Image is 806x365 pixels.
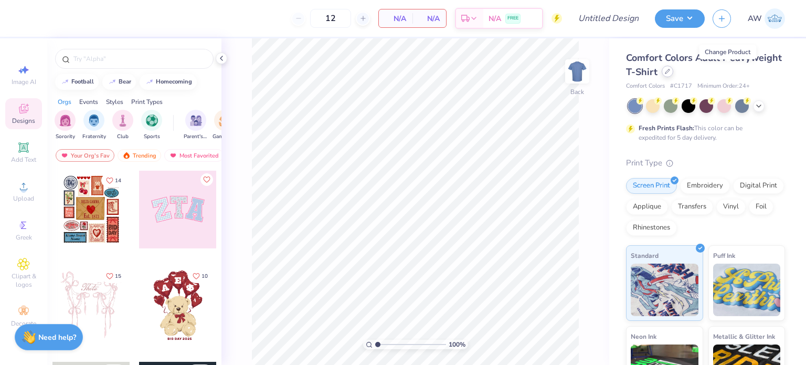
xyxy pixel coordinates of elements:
span: 14 [115,178,121,183]
img: most_fav.gif [60,152,69,159]
img: Club Image [117,114,129,127]
div: Most Favorited [164,149,224,162]
div: filter for Fraternity [82,110,106,141]
span: Parent's Weekend [184,133,208,141]
span: 100 % [449,340,465,349]
span: Standard [631,250,659,261]
img: trending.gif [122,152,131,159]
span: Designs [12,117,35,125]
div: Transfers [671,199,713,215]
span: # C1717 [670,82,692,91]
span: Add Text [11,155,36,164]
div: Print Type [626,157,785,169]
div: Embroidery [680,178,730,194]
span: Sports [144,133,160,141]
button: Like [101,173,126,187]
button: bear [102,74,136,90]
span: Metallic & Glitter Ink [713,331,775,342]
span: Fraternity [82,133,106,141]
div: filter for Sorority [55,110,76,141]
span: N/A [419,13,440,24]
div: filter for Parent's Weekend [184,110,208,141]
div: filter for Sports [141,110,162,141]
img: Standard [631,264,698,316]
span: Club [117,133,129,141]
button: filter button [184,110,208,141]
button: Like [101,269,126,283]
img: most_fav.gif [169,152,177,159]
img: Parent's Weekend Image [190,114,202,127]
input: Try "Alpha" [72,54,207,64]
img: Sports Image [146,114,158,127]
input: – – [310,9,351,28]
span: Puff Ink [713,250,735,261]
span: Clipart & logos [5,272,42,289]
div: bear [119,79,131,85]
span: Upload [13,194,34,203]
div: Orgs [58,97,71,107]
div: Rhinestones [626,220,677,236]
strong: Fresh Prints Flash: [639,124,694,132]
strong: Need help? [38,332,76,342]
div: Applique [626,199,668,215]
button: filter button [112,110,133,141]
button: Like [200,173,213,186]
span: Decorate [11,319,36,328]
span: N/A [489,13,501,24]
div: Change Product [699,45,756,59]
img: trend_line.gif [61,79,69,85]
span: N/A [385,13,406,24]
button: Save [655,9,705,28]
div: Screen Print [626,178,677,194]
button: homecoming [140,74,197,90]
span: AW [748,13,762,25]
img: Game Day Image [219,114,231,127]
div: Digital Print [733,178,784,194]
button: filter button [141,110,162,141]
span: Sorority [56,133,75,141]
img: Sorority Image [59,114,71,127]
span: Comfort Colors Adult Heavyweight T-Shirt [626,51,782,78]
span: FREE [507,15,518,22]
span: Neon Ink [631,331,656,342]
span: Greek [16,233,32,242]
div: Events [79,97,98,107]
div: Your Org's Fav [56,149,114,162]
span: Minimum Order: 24 + [697,82,750,91]
span: Comfort Colors [626,82,665,91]
img: Andrew Wells [765,8,785,29]
div: homecoming [156,79,192,85]
input: Untitled Design [570,8,647,29]
img: Fraternity Image [88,114,100,127]
span: 15 [115,274,121,279]
a: AW [748,8,785,29]
div: Vinyl [716,199,746,215]
div: This color can be expedited for 5 day delivery. [639,123,768,142]
img: Puff Ink [713,264,781,316]
span: Image AI [12,78,36,86]
div: Trending [118,149,161,162]
div: Foil [749,199,773,215]
button: filter button [82,110,106,141]
div: Styles [106,97,123,107]
button: football [55,74,99,90]
img: Back [567,61,588,82]
button: filter button [213,110,237,141]
img: trend_line.gif [108,79,116,85]
img: trend_line.gif [145,79,154,85]
button: Like [188,269,213,283]
div: Print Types [131,97,163,107]
span: Game Day [213,133,237,141]
button: filter button [55,110,76,141]
div: filter for Game Day [213,110,237,141]
div: filter for Club [112,110,133,141]
div: football [71,79,94,85]
span: 10 [201,274,208,279]
div: Back [570,87,584,97]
